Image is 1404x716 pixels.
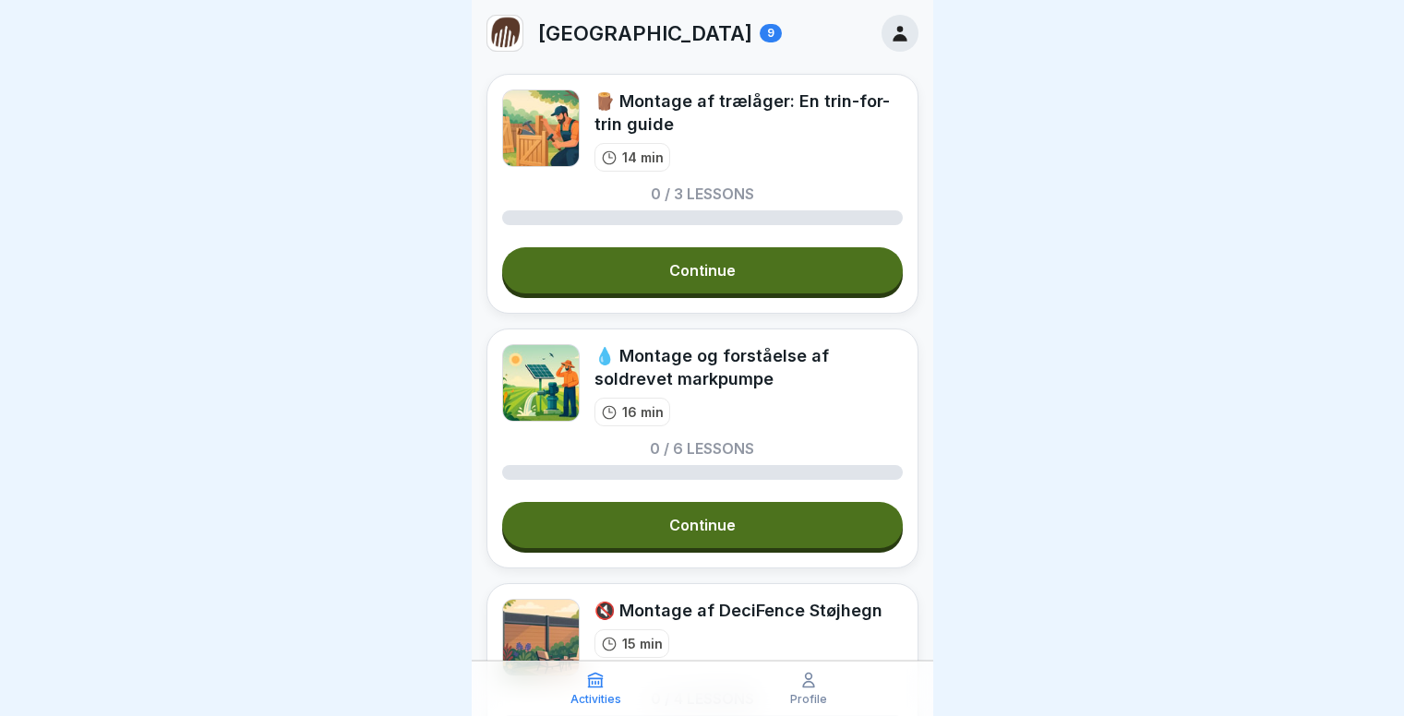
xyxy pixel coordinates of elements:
p: 14 min [622,148,664,167]
img: akw15qmbc8lz96rhhyr6ygo8.png [502,344,580,422]
p: 15 min [622,634,663,653]
div: 🔇 Montage af DeciFence Støjhegn [594,599,882,622]
div: 9 [760,24,782,42]
p: Activities [570,693,621,706]
a: Continue [502,502,903,548]
img: thgb2mx0bhcepjhojq3x82qb.png [502,599,580,676]
p: Profile [790,693,827,706]
a: Continue [502,247,903,293]
p: [GEOGRAPHIC_DATA] [538,21,752,45]
p: 0 / 3 lessons [651,186,754,201]
img: iitrrchdpqggmo7zvf685sph.png [502,89,580,167]
p: 0 / 6 lessons [650,441,754,456]
p: 16 min [622,402,664,422]
div: 💧 Montage og forståelse af soldrevet markpumpe [594,344,903,390]
img: nsp78v9qgumm6p8hkwavcm2r.png [487,16,522,51]
div: 🪵 Montage af trælåger: En trin-for-trin guide [594,89,903,136]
